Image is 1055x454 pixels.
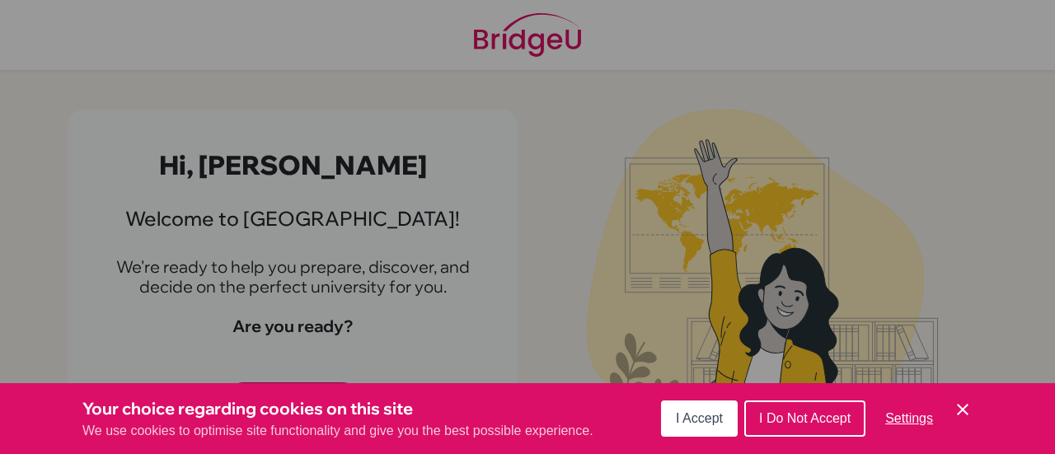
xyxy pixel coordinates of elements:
button: I Do Not Accept [744,400,865,437]
button: Settings [872,402,946,435]
span: I Do Not Accept [759,411,851,425]
span: Settings [885,411,933,425]
h3: Your choice regarding cookies on this site [82,396,593,421]
button: Save and close [953,400,973,419]
p: We use cookies to optimise site functionality and give you the best possible experience. [82,421,593,441]
span: I Accept [676,411,723,425]
button: I Accept [661,400,738,437]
